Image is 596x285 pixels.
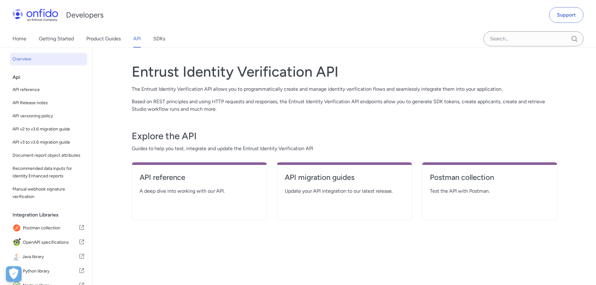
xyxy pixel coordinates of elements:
[13,9,58,21] img: Onfido Logo
[10,123,87,135] a: API v2 to v3.6 migration guide
[10,250,87,264] a: IconJava libraryJava library
[13,125,85,133] span: API v2 to v3.6 migration guide
[285,172,404,187] a: API migration guides
[285,187,404,195] span: Update your API integration to our latest release.
[23,224,79,232] span: Postman collection
[549,7,583,23] a: Support
[66,10,104,20] h1: Developers
[10,183,87,203] a: Manual webhook signature verification
[133,30,141,48] a: API
[140,172,259,182] h4: API reference
[10,149,87,162] a: Document report object attributes
[6,266,22,282] div: Cookie Preferences
[13,71,90,84] div: Api
[10,110,87,122] a: API versioning policy
[132,130,557,142] h3: Explore the API
[483,31,583,46] input: Onfido search input field
[13,186,85,201] span: Manual webhook signature verification
[10,97,87,109] a: API Release notes
[13,86,85,94] span: API reference
[39,30,74,48] a: Getting Started
[430,187,549,195] span: Test the API with Postman.
[132,85,557,93] p: The Entrust Identity Verification API allows you to programmatically create and manage identity v...
[13,252,22,261] img: IconJava library
[430,172,549,187] a: Postman collection
[140,172,259,187] a: API reference
[23,267,79,276] span: Python library
[13,152,85,159] span: Document report object attributes
[13,112,85,120] span: API versioning policy
[153,30,165,48] a: SDKs
[13,165,85,180] span: Recommended data inputs for Identity Enhanced reports
[132,98,557,113] p: Based on REST principles and using HTTP requests and responses, the Entrust Identity Verification...
[22,252,79,261] span: Java library
[13,224,23,232] img: IconPostman collection
[23,238,79,247] span: OpenAPI specifications
[13,209,90,221] div: Integration Libraries
[10,84,87,96] a: API reference
[10,236,87,249] a: IconOpenAPI specificationsOpenAPI specifications
[13,55,85,63] span: Overview
[10,221,87,235] a: IconPostman collectionPostman collection
[13,99,85,107] span: API Release notes
[430,172,549,182] h4: Postman collection
[13,139,85,146] span: API v3 to v3.6 migration guide
[285,172,404,182] h4: API migration guides
[86,30,121,48] a: Product Guides
[10,136,87,149] a: API v3 to v3.6 migration guide
[132,63,557,80] h1: Entrust Identity Verification API
[10,162,87,182] a: Recommended data inputs for Identity Enhanced reports
[13,238,23,247] img: IconOpenAPI specifications
[13,30,26,48] a: Home
[10,53,87,65] a: Overview
[140,187,259,195] span: A deep dive into working with our API.
[132,145,557,152] span: Guides to help you test, integrate and update the Entrust Identity Verification API
[10,264,87,278] a: IconPython libraryPython library
[6,266,22,282] button: Open Preferences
